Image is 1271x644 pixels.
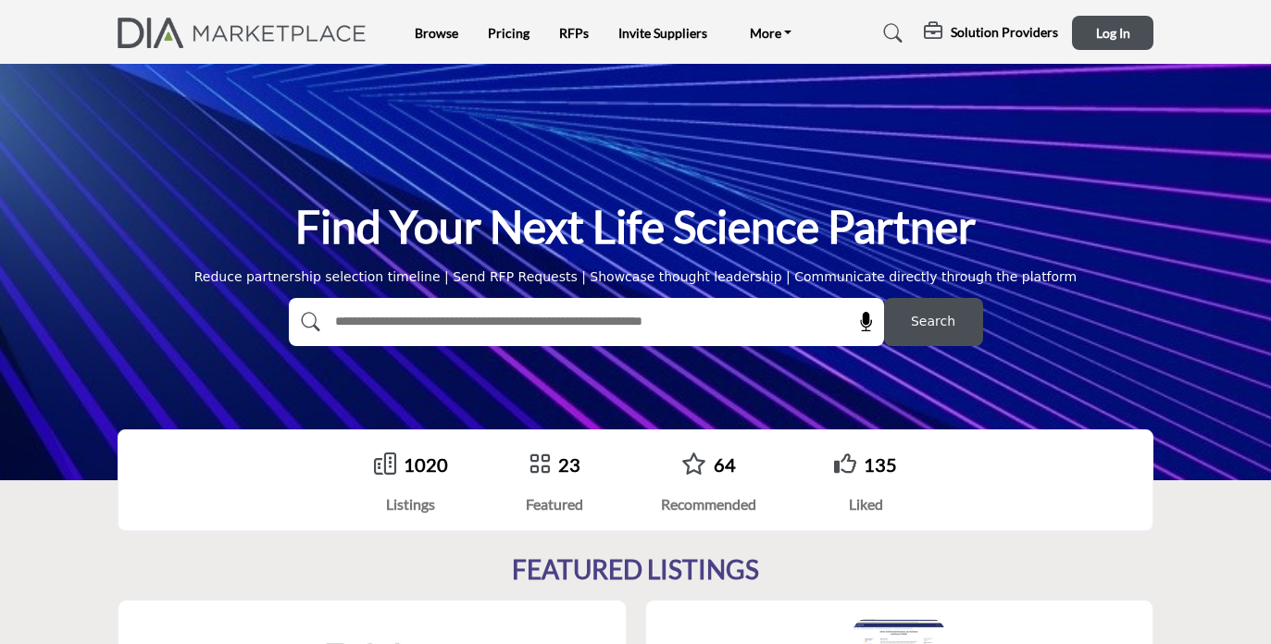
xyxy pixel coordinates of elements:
a: Browse [415,25,458,41]
i: Go to Liked [834,452,856,475]
img: Site Logo [118,18,376,48]
a: 135 [864,453,897,476]
a: Pricing [488,25,530,41]
h5: Solution Providers [951,24,1058,41]
a: Search [866,19,915,48]
a: Go to Featured [529,452,551,477]
a: 64 [714,453,736,476]
div: Recommended [661,493,756,515]
button: Log In [1072,16,1153,50]
span: Search [911,312,955,331]
a: RFPs [559,25,589,41]
div: Solution Providers [924,22,1058,44]
a: Invite Suppliers [618,25,707,41]
a: 23 [558,453,580,476]
a: 1020 [404,453,448,476]
button: Search [884,298,983,346]
h1: Find Your Next Life Science Partner [295,198,976,255]
div: Liked [834,493,897,515]
h2: FEATURED LISTINGS [512,554,759,586]
a: More [737,20,805,46]
div: Featured [526,493,583,515]
span: Log In [1096,25,1130,41]
a: Go to Recommended [681,452,706,477]
div: Listings [374,493,448,515]
div: Reduce partnership selection timeline | Send RFP Requests | Showcase thought leadership | Communi... [194,267,1078,287]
